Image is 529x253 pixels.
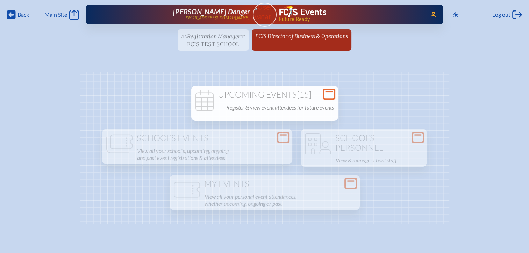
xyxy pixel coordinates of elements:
[205,192,356,209] p: View all your personal event attendances, whether upcoming, ongoing or past
[44,10,79,20] a: Main Site
[255,33,348,40] span: FCIS Director of Business & Operations
[279,6,327,18] a: FCIS LogoEvents
[279,17,421,22] span: Future Ready
[105,133,289,143] h1: School’s Events
[172,179,357,189] h1: My Events
[336,155,423,165] p: View & manage school staff
[279,6,421,22] div: FCIS Events — Future ready
[194,90,335,100] h1: Upcoming Events
[44,11,67,18] span: Main Site
[108,8,250,22] a: [PERSON_NAME] Danger[EMAIL_ADDRESS][DOMAIN_NAME]
[279,6,298,17] img: Florida Council of Independent Schools
[252,29,351,43] a: FCIS Director of Business & Operations
[297,89,312,100] span: [15]
[300,8,327,16] h1: Events
[184,16,250,20] p: [EMAIL_ADDRESS][DOMAIN_NAME]
[253,3,277,27] a: User Avatar
[137,146,288,163] p: View all your school’s, upcoming, ongoing and past event registrations & attendees
[226,103,334,112] p: Register & view event attendees for future events
[303,133,424,153] h1: School’s Personnel
[250,2,279,21] img: User Avatar
[492,11,510,18] span: Log out
[17,11,29,18] span: Back
[173,7,250,16] span: [PERSON_NAME] Danger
